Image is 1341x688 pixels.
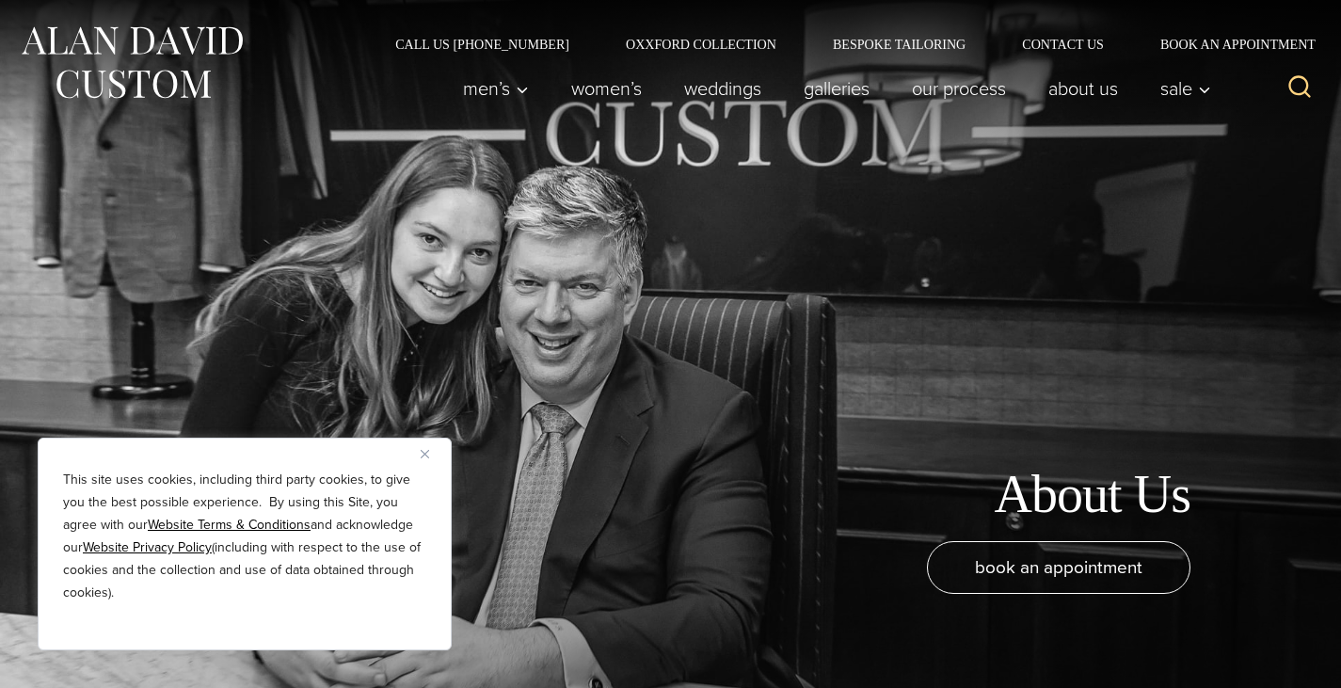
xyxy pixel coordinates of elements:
[463,79,529,98] span: Men’s
[927,541,1190,594] a: book an appointment
[19,21,245,104] img: Alan David Custom
[994,463,1190,526] h1: About Us
[1028,70,1140,107] a: About Us
[63,469,426,604] p: This site uses cookies, including third party cookies, to give you the best possible experience. ...
[442,70,1221,107] nav: Primary Navigation
[805,38,994,51] a: Bespoke Tailoring
[994,38,1132,51] a: Contact Us
[367,38,1322,51] nav: Secondary Navigation
[551,70,663,107] a: Women’s
[148,515,311,535] a: Website Terms & Conditions
[1160,79,1211,98] span: Sale
[83,537,212,557] a: Website Privacy Policy
[1277,66,1322,111] button: View Search Form
[421,450,429,458] img: Close
[783,70,891,107] a: Galleries
[421,442,443,465] button: Close
[1132,38,1322,51] a: Book an Appointment
[663,70,783,107] a: weddings
[975,553,1142,581] span: book an appointment
[891,70,1028,107] a: Our Process
[598,38,805,51] a: Oxxford Collection
[367,38,598,51] a: Call Us [PHONE_NUMBER]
